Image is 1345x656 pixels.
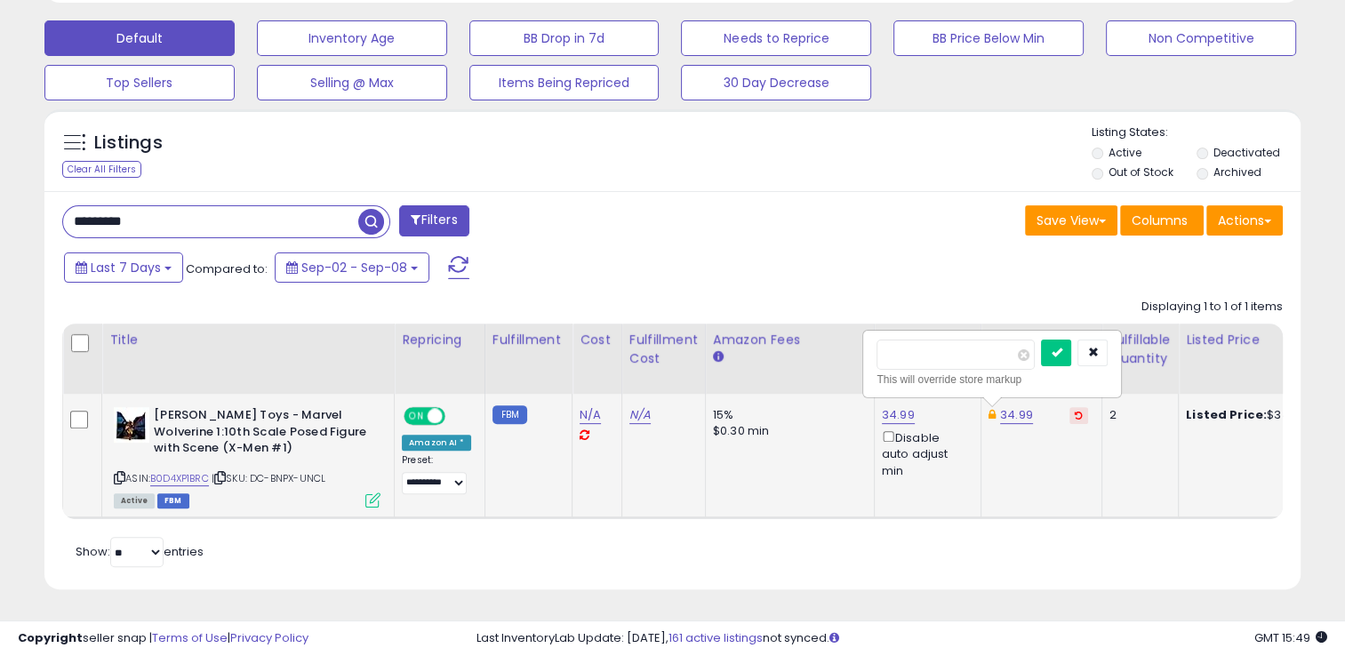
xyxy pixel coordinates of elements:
[713,349,724,365] small: Amazon Fees.
[580,406,601,424] a: N/A
[109,331,387,349] div: Title
[76,543,204,560] span: Show: entries
[681,65,871,100] button: 30 Day Decrease
[402,435,471,451] div: Amazon AI *
[882,406,915,424] a: 34.99
[154,407,370,461] b: [PERSON_NAME] Toys - Marvel Wolverine 1:10th Scale Posed Figure with Scene (X-Men #1)
[301,259,407,276] span: Sep-02 - Sep-08
[629,331,698,368] div: Fulfillment Cost
[275,252,429,283] button: Sep-02 - Sep-08
[1132,212,1188,229] span: Columns
[257,20,447,56] button: Inventory Age
[1186,331,1340,349] div: Listed Price
[1109,407,1165,423] div: 2
[1120,205,1204,236] button: Columns
[64,252,183,283] button: Last 7 Days
[713,331,867,349] div: Amazon Fees
[186,260,268,277] span: Compared to:
[1106,20,1296,56] button: Non Competitive
[1109,164,1173,180] label: Out of Stock
[1092,124,1301,141] p: Listing States:
[18,629,83,646] strong: Copyright
[469,20,660,56] button: BB Drop in 7d
[492,331,564,349] div: Fulfillment
[1109,145,1141,160] label: Active
[713,407,861,423] div: 15%
[492,405,527,424] small: FBM
[1186,406,1267,423] b: Listed Price:
[44,65,235,100] button: Top Sellers
[114,407,380,506] div: ASIN:
[157,493,189,508] span: FBM
[1213,164,1261,180] label: Archived
[405,409,428,424] span: ON
[1141,299,1283,316] div: Displaying 1 to 1 of 1 items
[152,629,228,646] a: Terms of Use
[257,65,447,100] button: Selling @ Max
[230,629,308,646] a: Privacy Policy
[877,371,1108,388] div: This will override store markup
[212,471,325,485] span: | SKU: DC-BNPX-UNCL
[1213,145,1280,160] label: Deactivated
[1186,407,1333,423] div: $34.99
[469,65,660,100] button: Items Being Repriced
[1206,205,1283,236] button: Actions
[1109,331,1171,368] div: Fulfillable Quantity
[62,161,141,178] div: Clear All Filters
[1025,205,1117,236] button: Save View
[44,20,235,56] button: Default
[91,259,161,276] span: Last 7 Days
[18,630,308,647] div: seller snap | |
[580,331,614,349] div: Cost
[402,454,471,494] div: Preset:
[893,20,1084,56] button: BB Price Below Min
[476,630,1327,647] div: Last InventoryLab Update: [DATE], not synced.
[114,407,149,443] img: 41rN933T3yL._SL40_.jpg
[114,493,155,508] span: All listings currently available for purchase on Amazon
[1254,629,1327,646] span: 2025-09-16 15:49 GMT
[399,205,468,236] button: Filters
[443,409,471,424] span: OFF
[94,131,163,156] h5: Listings
[668,629,763,646] a: 161 active listings
[150,471,209,486] a: B0D4XP1BRC
[713,423,861,439] div: $0.30 min
[681,20,871,56] button: Needs to Reprice
[882,428,967,479] div: Disable auto adjust min
[402,331,477,349] div: Repricing
[1000,406,1033,424] a: 34.99
[629,406,651,424] a: N/A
